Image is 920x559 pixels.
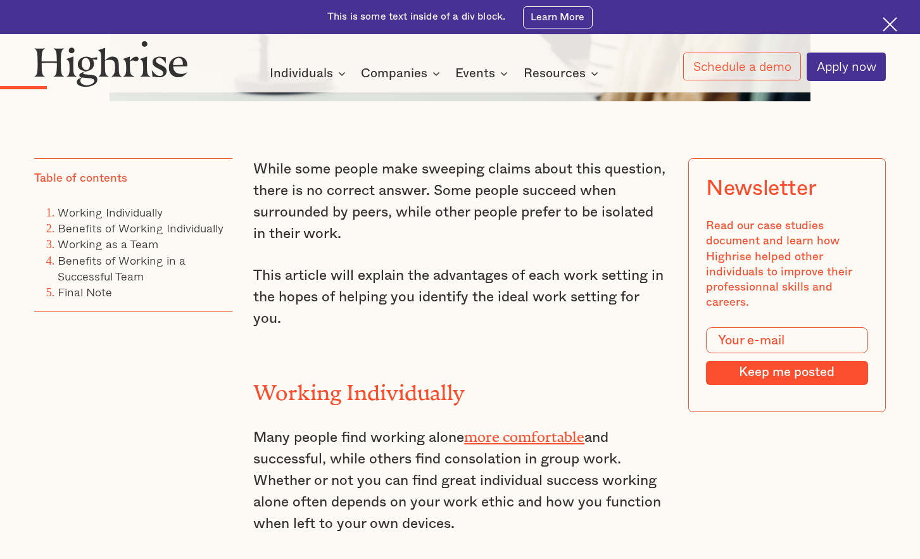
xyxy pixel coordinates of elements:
div: Events [455,66,512,81]
div: Companies [361,66,444,81]
a: Benefits of Working Individually [58,219,224,237]
a: Benefits of Working in a Successful Team [58,251,186,285]
p: This article will explain the advantages of each work setting in the hopes of helping you identif... [253,265,667,329]
div: Table of contents [34,171,127,186]
a: Working Individually [58,203,163,221]
input: Your e-mail [706,327,868,353]
img: Highrise logo [34,41,188,87]
div: Resources [524,66,602,81]
a: Learn More [523,6,593,28]
h2: Working Individually [253,375,667,400]
p: Many people find working alone and successful, while others find consolation in group work. Wheth... [253,424,667,534]
a: Final Note [58,283,112,301]
a: Apply now [807,53,886,81]
input: Keep me posted [706,361,868,385]
div: Individuals [270,66,350,81]
div: Events [455,66,495,81]
img: Cross icon [883,17,897,32]
div: Companies [361,66,427,81]
a: Working as a Team [58,235,158,253]
a: Schedule a demo [683,53,801,80]
div: Individuals [270,66,333,81]
a: more comfortable [464,429,584,438]
div: Newsletter [706,177,817,202]
form: Modal Form [706,327,868,384]
div: This is some text inside of a div block. [327,10,505,24]
div: Read our case studies document and learn how Highrise helped other individuals to improve their p... [706,218,868,310]
p: While some people make sweeping claims about this question, there is no correct answer. Some peop... [253,158,667,244]
div: Resources [524,66,586,81]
